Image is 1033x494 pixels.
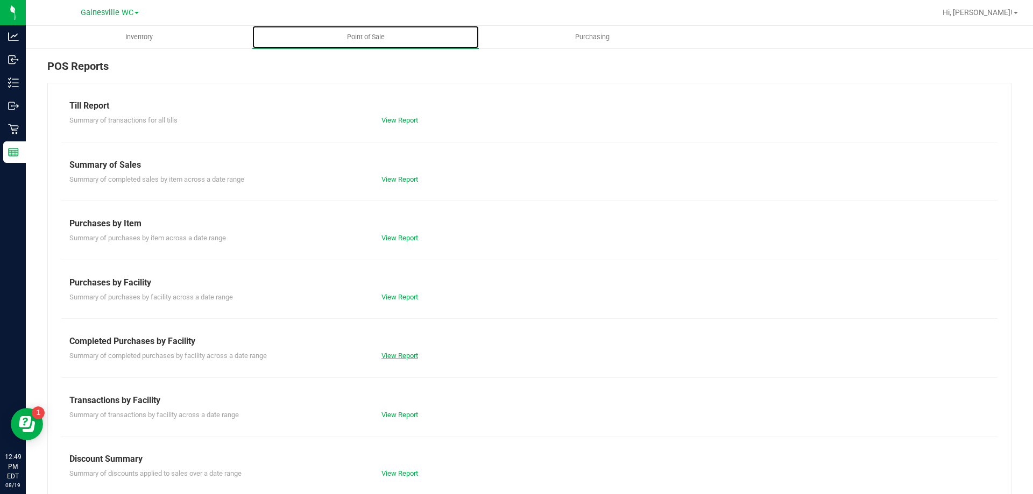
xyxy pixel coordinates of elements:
a: View Report [381,175,418,183]
span: Summary of completed sales by item across a date range [69,175,244,183]
inline-svg: Retail [8,124,19,134]
inline-svg: Analytics [8,31,19,42]
a: Purchasing [479,26,705,48]
div: Till Report [69,99,989,112]
a: View Report [381,293,418,301]
inline-svg: Inbound [8,54,19,65]
a: Point of Sale [252,26,479,48]
span: Purchasing [561,32,624,42]
div: POS Reports [47,58,1011,83]
div: Purchases by Item [69,217,989,230]
a: View Report [381,234,418,242]
span: Point of Sale [332,32,399,42]
a: View Report [381,116,418,124]
div: Purchases by Facility [69,276,989,289]
span: Summary of purchases by item across a date range [69,234,226,242]
span: Summary of discounts applied to sales over a date range [69,469,242,477]
p: 12:49 PM EDT [5,452,21,481]
span: Hi, [PERSON_NAME]! [943,8,1013,17]
span: Gainesville WC [81,8,133,17]
a: View Report [381,352,418,360]
span: Summary of transactions for all tills [69,116,178,124]
iframe: Resource center [11,408,43,440]
span: Summary of completed purchases by facility across a date range [69,352,267,360]
a: View Report [381,469,418,477]
inline-svg: Outbound [8,101,19,111]
div: Transactions by Facility [69,394,989,407]
div: Completed Purchases by Facility [69,335,989,348]
a: Inventory [26,26,252,48]
span: Summary of purchases by facility across a date range [69,293,233,301]
div: Summary of Sales [69,159,989,171]
inline-svg: Reports [8,147,19,157]
span: Summary of transactions by facility across a date range [69,411,239,419]
inline-svg: Inventory [8,77,19,88]
span: Inventory [111,32,167,42]
div: Discount Summary [69,453,989,466]
p: 08/19 [5,481,21,489]
a: View Report [381,411,418,419]
iframe: Resource center unread badge [32,406,45,419]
